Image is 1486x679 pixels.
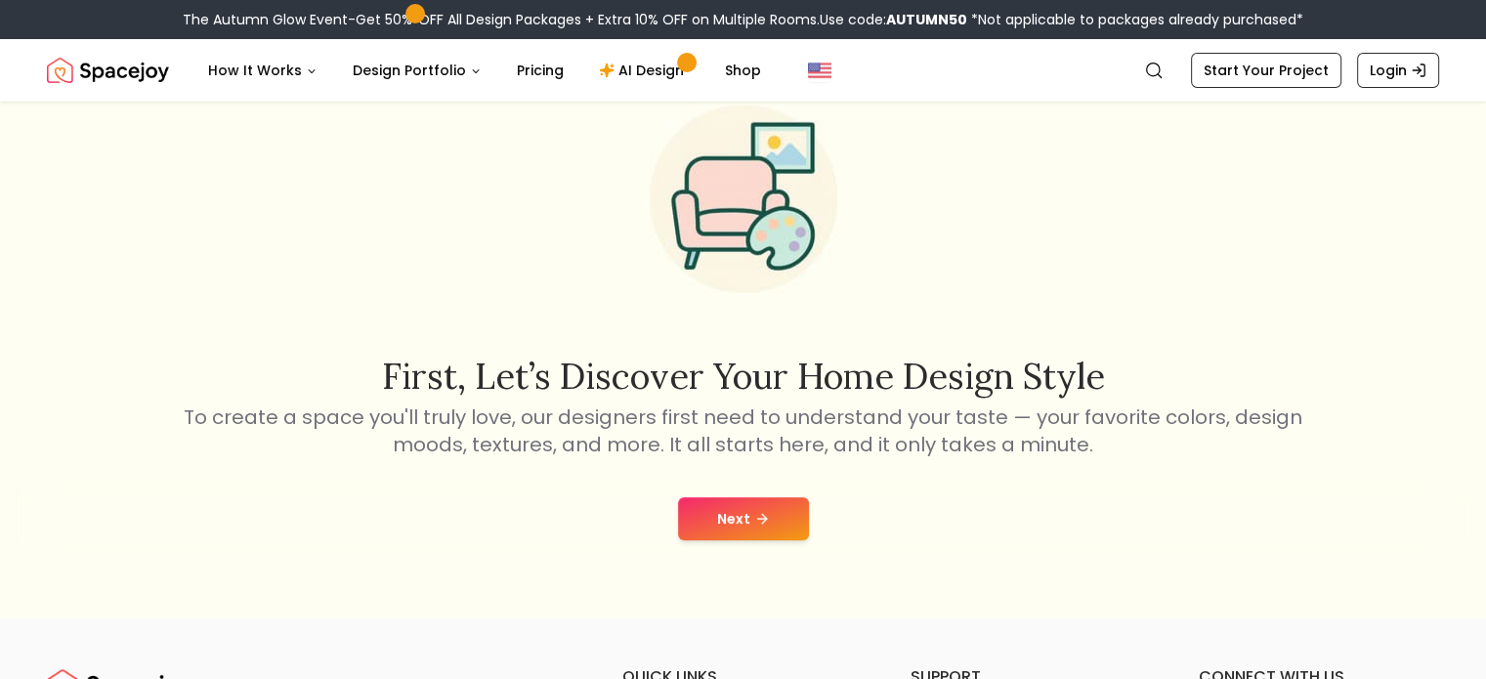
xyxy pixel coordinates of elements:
[47,51,169,90] a: Spacejoy
[967,10,1303,29] span: *Not applicable to packages already purchased*
[1357,53,1439,88] a: Login
[181,357,1306,396] h2: First, let’s discover your home design style
[709,51,777,90] a: Shop
[678,497,809,540] button: Next
[47,51,169,90] img: Spacejoy Logo
[47,39,1439,102] nav: Global
[618,74,869,324] img: Start Style Quiz Illustration
[808,59,831,82] img: United States
[501,51,579,90] a: Pricing
[337,51,497,90] button: Design Portfolio
[192,51,333,90] button: How It Works
[181,403,1306,458] p: To create a space you'll truly love, our designers first need to understand your taste — your fav...
[183,10,1303,29] div: The Autumn Glow Event-Get 50% OFF All Design Packages + Extra 10% OFF on Multiple Rooms.
[583,51,705,90] a: AI Design
[1191,53,1341,88] a: Start Your Project
[886,10,967,29] b: AUTUMN50
[820,10,967,29] span: Use code:
[192,51,777,90] nav: Main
